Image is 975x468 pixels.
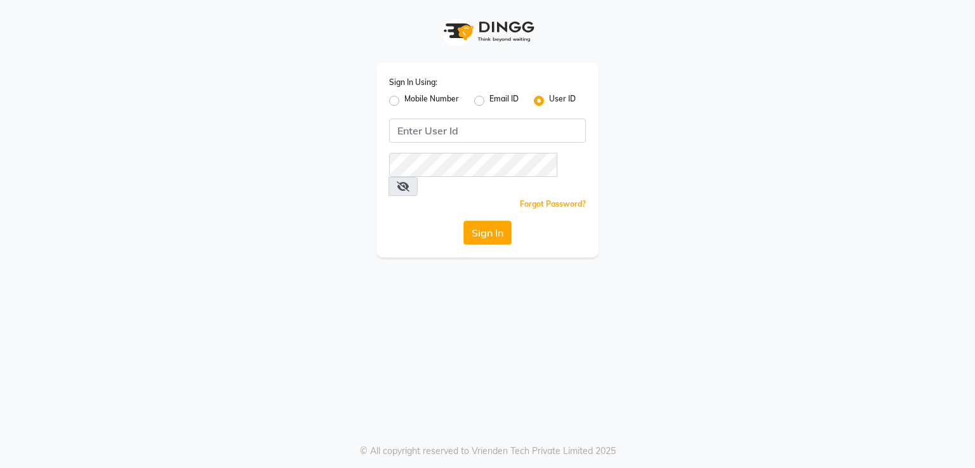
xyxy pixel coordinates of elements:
[463,221,512,245] button: Sign In
[389,119,586,143] input: Username
[437,13,538,50] img: logo1.svg
[404,93,459,108] label: Mobile Number
[520,199,586,209] a: Forgot Password?
[549,93,576,108] label: User ID
[489,93,519,108] label: Email ID
[389,77,437,88] label: Sign In Using:
[389,153,557,177] input: Username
